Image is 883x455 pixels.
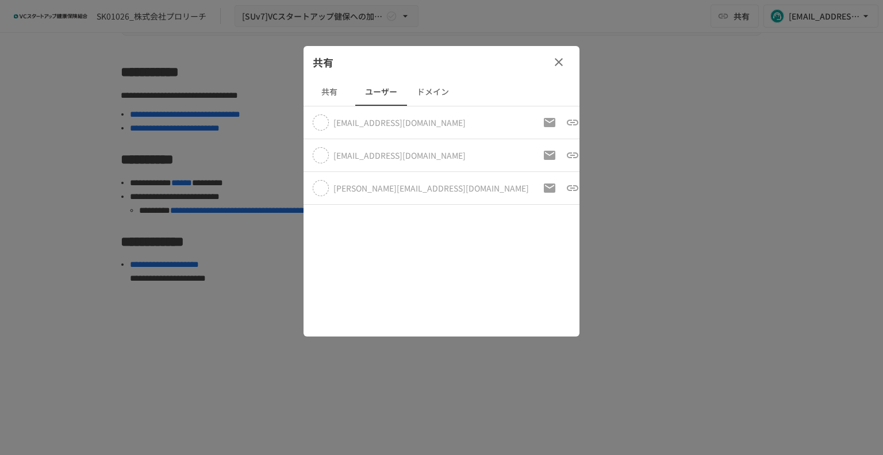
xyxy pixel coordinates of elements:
[538,144,561,167] button: 招待メールの再送
[355,78,407,106] button: ユーザー
[561,111,584,134] button: 招待URLをコピー（以前のものは破棄）
[561,177,584,200] button: 招待URLをコピー（以前のものは破棄）
[304,78,355,106] button: 共有
[333,117,466,128] div: このユーザーはまだログインしていません。
[333,182,529,194] div: このユーザーはまだログインしていません。
[538,111,561,134] button: 招待メールの再送
[333,150,466,161] div: このユーザーはまだログインしていません。
[304,46,579,78] div: 共有
[561,144,584,167] button: 招待URLをコピー（以前のものは破棄）
[407,78,459,106] button: ドメイン
[538,177,561,200] button: 招待メールの再送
